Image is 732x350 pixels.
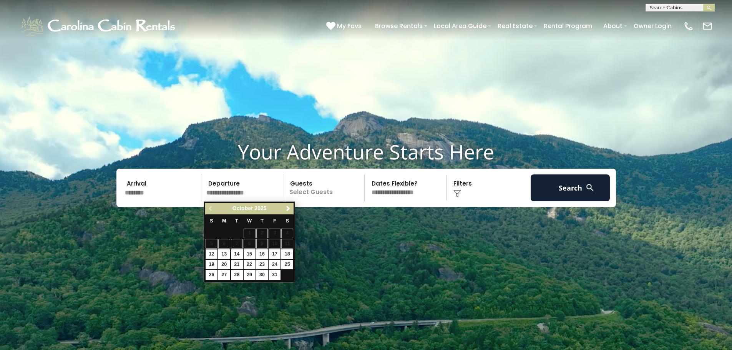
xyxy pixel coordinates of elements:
a: 24 [269,260,281,269]
img: White-1-1-2.png [19,15,179,38]
a: 17 [269,249,281,259]
a: 16 [256,249,268,259]
span: Saturday [286,218,289,224]
a: Next [283,204,293,214]
span: Thursday [261,218,264,224]
a: 19 [206,260,217,269]
a: 27 [218,270,230,280]
a: 20 [218,260,230,269]
a: 31 [269,270,281,280]
a: 28 [231,270,243,280]
a: 12 [206,249,217,259]
a: 18 [281,249,293,259]
a: Owner Login [630,19,676,33]
span: Next [285,206,291,212]
a: 25 [281,260,293,269]
a: About [599,19,626,33]
a: 21 [231,260,243,269]
a: Browse Rentals [371,19,427,33]
span: Tuesday [235,218,238,224]
a: 30 [256,270,268,280]
a: 29 [244,270,256,280]
img: filter--v1.png [453,190,461,197]
a: Real Estate [494,19,536,33]
button: Search [531,174,610,201]
span: Friday [273,218,276,224]
img: search-regular-white.png [585,183,595,192]
a: 26 [206,270,217,280]
a: 22 [244,260,256,269]
span: Monday [222,218,226,224]
p: Select Guests [285,174,365,201]
a: Local Area Guide [430,19,490,33]
h1: Your Adventure Starts Here [6,140,726,164]
span: October [232,205,253,211]
a: 14 [231,249,243,259]
span: My Favs [337,21,362,31]
a: 23 [256,260,268,269]
a: 13 [218,249,230,259]
a: 15 [244,249,256,259]
img: mail-regular-white.png [702,21,713,32]
img: phone-regular-white.png [683,21,694,32]
span: Sunday [210,218,213,224]
a: My Favs [326,21,364,31]
a: Rental Program [540,19,596,33]
span: 2025 [254,205,266,211]
span: Wednesday [247,218,252,224]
